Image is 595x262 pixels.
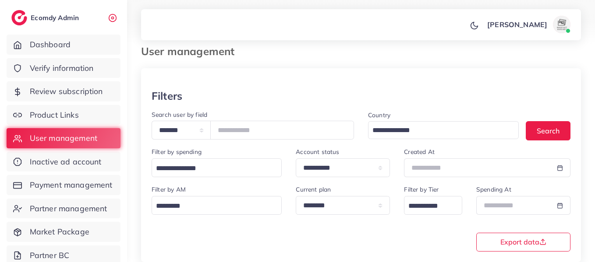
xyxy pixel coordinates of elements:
[7,128,120,148] a: User management
[152,147,202,156] label: Filter by spending
[30,203,107,214] span: Partner management
[152,196,282,215] div: Search for option
[7,35,120,55] a: Dashboard
[30,250,70,261] span: Partner BC
[7,199,120,219] a: Partner management
[153,199,270,213] input: Search for option
[404,185,439,194] label: Filter by Tier
[404,196,462,215] div: Search for option
[30,63,94,74] span: Verify information
[11,10,27,25] img: logo
[152,90,182,102] h3: Filters
[296,185,331,194] label: Current plan
[30,109,79,121] span: Product Links
[553,16,570,33] img: avatar
[11,10,81,25] a: logoEcomdy Admin
[405,199,451,213] input: Search for option
[152,185,186,194] label: Filter by AM
[7,152,120,172] a: Inactive ad account
[7,222,120,242] a: Market Package
[30,226,89,238] span: Market Package
[404,147,435,156] label: Created At
[30,39,71,50] span: Dashboard
[368,111,390,119] label: Country
[476,233,570,252] button: Export data
[296,147,339,156] label: Account status
[7,175,120,195] a: Payment management
[30,86,103,97] span: Review subscription
[368,121,519,139] div: Search for option
[30,133,97,144] span: User management
[7,81,120,101] a: Review subscription
[369,124,507,137] input: Search for option
[153,162,270,175] input: Search for option
[30,156,102,168] span: Inactive ad account
[476,185,511,194] label: Spending At
[152,158,282,177] div: Search for option
[487,19,547,30] p: [PERSON_NAME]
[152,110,207,119] label: Search user by field
[500,238,546,245] span: Export data
[7,58,120,78] a: Verify information
[141,45,241,58] h3: User management
[7,105,120,125] a: Product Links
[526,121,570,140] button: Search
[30,179,113,191] span: Payment management
[31,14,81,22] h2: Ecomdy Admin
[482,16,574,33] a: [PERSON_NAME]avatar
